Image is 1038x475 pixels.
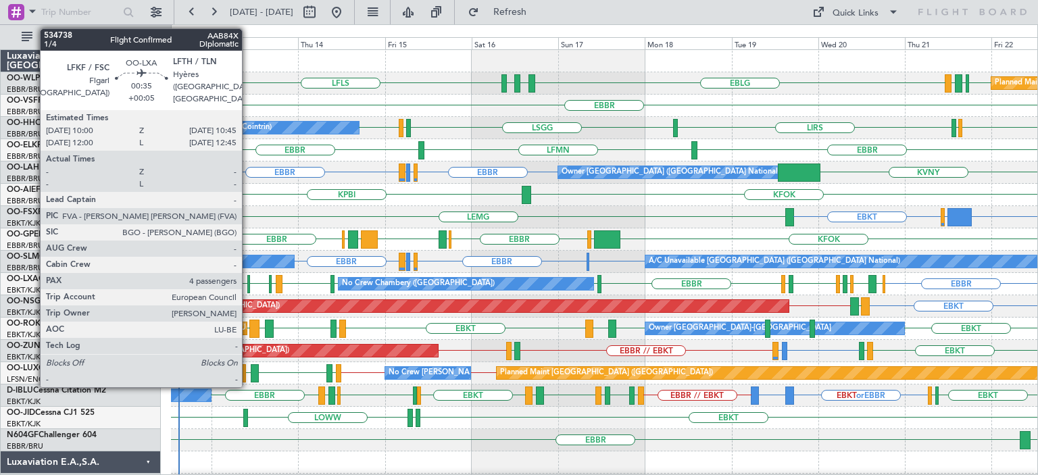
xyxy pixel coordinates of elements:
[7,186,36,194] span: OO-AIE
[67,296,280,316] div: Planned Maint [GEOGRAPHIC_DATA] ([GEOGRAPHIC_DATA])
[385,37,472,49] div: Fri 15
[7,441,43,451] a: EBBR/BRU
[7,320,116,328] a: OO-ROKCessna Citation CJ4
[7,119,79,127] a: OO-HHOFalcon 8X
[7,352,41,362] a: EBKT/KJK
[67,341,289,361] div: Unplanned Maint [GEOGRAPHIC_DATA] ([GEOGRAPHIC_DATA])
[7,119,42,127] span: OO-HHO
[241,318,459,339] div: Unplanned Maint [GEOGRAPHIC_DATA]-[GEOGRAPHIC_DATA]
[7,253,114,261] a: OO-SLMCessna Citation XLS
[7,342,116,350] a: OO-ZUNCessna Citation CJ4
[7,409,95,417] a: OO-JIDCessna CJ1 525
[7,141,37,149] span: OO-ELK
[153,118,272,138] div: A/C Unavailable Geneva (Cointrin)
[7,330,41,340] a: EBKT/KJK
[7,97,75,105] a: OO-VSFFalcon 8X
[7,151,43,161] a: EBBR/BRU
[500,363,713,383] div: Planned Maint [GEOGRAPHIC_DATA] ([GEOGRAPHIC_DATA])
[7,275,39,283] span: OO-LXA
[230,6,293,18] span: [DATE] - [DATE]
[7,419,41,429] a: EBKT/KJK
[7,431,97,439] a: N604GFChallenger 604
[7,297,41,305] span: OO-NSG
[7,297,116,305] a: OO-NSGCessna Citation CJ4
[7,74,86,82] a: OO-WLPGlobal 5500
[7,174,43,184] a: EBBR/BRU
[7,320,41,328] span: OO-ROK
[7,364,39,372] span: OO-LUX
[7,263,43,273] a: EBBR/BRU
[7,164,39,172] span: OO-LAH
[482,7,539,17] span: Refresh
[7,129,43,139] a: EBBR/BRU
[7,253,39,261] span: OO-SLM
[818,37,905,49] div: Wed 20
[649,318,831,339] div: Owner [GEOGRAPHIC_DATA]-[GEOGRAPHIC_DATA]
[462,1,543,23] button: Refresh
[35,32,143,42] span: All Aircraft
[833,7,879,20] div: Quick Links
[645,37,731,49] div: Mon 18
[7,164,76,172] a: OO-LAHFalcon 7X
[7,431,39,439] span: N604GF
[7,141,74,149] a: OO-ELKFalcon 8X
[649,251,900,272] div: A/C Unavailable [GEOGRAPHIC_DATA] ([GEOGRAPHIC_DATA] National)
[389,363,551,383] div: No Crew [PERSON_NAME] ([PERSON_NAME])
[342,274,495,294] div: No Crew Chambery ([GEOGRAPHIC_DATA])
[174,27,197,39] div: [DATE]
[298,37,385,49] div: Thu 14
[7,307,41,318] a: EBKT/KJK
[562,162,780,182] div: Owner [GEOGRAPHIC_DATA] ([GEOGRAPHIC_DATA] National)
[7,275,114,283] a: OO-LXACessna Citation CJ4
[7,218,41,228] a: EBKT/KJK
[7,386,106,395] a: D-IBLUCessna Citation M2
[7,230,119,239] a: OO-GPEFalcon 900EX EASy II
[7,208,75,216] a: OO-FSXFalcon 7X
[7,196,43,206] a: EBBR/BRU
[15,26,147,48] button: All Aircraft
[905,37,991,49] div: Thu 21
[7,107,43,117] a: EBBR/BRU
[7,97,38,105] span: OO-VSF
[558,37,645,49] div: Sun 17
[472,37,558,49] div: Sat 16
[7,230,39,239] span: OO-GPE
[7,208,38,216] span: OO-FSX
[212,37,298,49] div: Wed 13
[7,84,43,95] a: EBBR/BRU
[7,409,35,417] span: OO-JID
[41,2,119,22] input: Trip Number
[7,364,114,372] a: OO-LUXCessna Citation CJ4
[7,374,44,384] a: LFSN/ENC
[7,241,43,251] a: EBBR/BRU
[806,1,906,23] button: Quick Links
[7,186,73,194] a: OO-AIEFalcon 7X
[7,74,40,82] span: OO-WLP
[7,342,41,350] span: OO-ZUN
[7,285,41,295] a: EBKT/KJK
[732,37,818,49] div: Tue 19
[7,386,33,395] span: D-IBLU
[7,397,41,407] a: EBKT/KJK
